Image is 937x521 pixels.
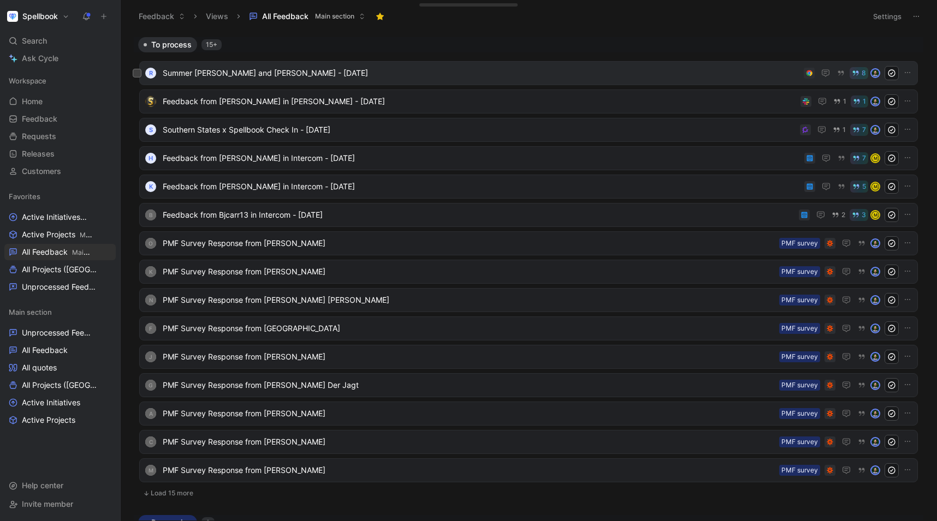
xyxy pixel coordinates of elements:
[22,282,97,293] span: Unprocessed Feedback
[862,183,866,190] span: 5
[4,377,116,393] a: All Projects ([GEOGRAPHIC_DATA])
[4,279,116,295] a: Unprocessed Feedback
[22,264,100,276] span: All Projects ([GEOGRAPHIC_DATA])
[139,175,918,199] a: KFeedback from [PERSON_NAME] in Intercom - [DATE]5M
[22,247,92,258] span: All Feedback
[22,11,58,21] h1: Spellbook
[4,33,116,49] div: Search
[4,325,116,341] a: Unprocessed Feedback
[163,67,799,80] span: Summer [PERSON_NAME] and [PERSON_NAME] - [DATE]
[163,265,775,278] span: PMF Survey Response from [PERSON_NAME]
[163,350,775,363] span: PMF Survey Response from [PERSON_NAME]
[850,152,868,164] button: 7
[163,407,775,420] span: PMF Survey Response from [PERSON_NAME]
[139,430,918,454] a: CPMF Survey Response from [PERSON_NAME]PMF surveyavatar
[4,9,72,24] button: SpellbookSpellbook
[4,412,116,428] a: Active Projects
[22,397,80,408] span: Active Initiatives
[22,34,47,47] span: Search
[871,410,879,417] img: avatar
[850,67,868,79] button: 8
[145,153,156,164] div: H
[871,183,879,190] div: M
[4,496,116,512] div: Invite member
[145,68,156,79] div: R
[781,238,818,249] div: PMF survey
[862,212,866,218] span: 3
[4,360,116,376] a: All quotes
[139,118,918,142] a: SSouthern States x Spellbook Check In - [DATE]17avatar
[201,39,222,50] div: 15+
[139,487,918,500] button: Load 15 more
[145,124,156,135] div: S
[22,481,63,490] span: Help center
[145,465,156,476] div: M
[862,70,866,76] span: 8
[7,11,18,22] img: Spellbook
[781,351,818,362] div: PMF survey
[163,152,800,165] span: Feedback from [PERSON_NAME] in Intercom - [DATE]
[139,402,918,426] a: aPMF Survey Response from [PERSON_NAME]PMF surveyavatar
[4,111,116,127] a: Feedback
[9,307,52,318] span: Main section
[851,95,868,107] button: 1
[145,295,156,306] div: N
[22,96,43,107] span: Home
[4,128,116,145] a: Requests
[139,89,918,113] a: logoFeedback from [PERSON_NAME] in [PERSON_NAME] - [DATE]11avatar
[145,436,156,447] div: C
[871,126,879,134] img: avatar
[871,438,879,446] img: avatar
[871,353,879,361] img: avatar
[139,231,918,255] a: OPMF Survey Response from [PERSON_NAME]PMF surveyavatar
[163,237,775,250] span: PMF Survey Response from [PERSON_NAME]
[4,93,116,110] a: Home
[22,113,57,124] span: Feedback
[163,208,794,221] span: Feedback from Bjcarr13 in Intercom - [DATE]
[850,209,868,221] button: 3
[139,373,918,397] a: GPMF Survey Response from [PERSON_NAME] Der JagtPMF surveyavatar
[22,131,56,142] span: Requests
[9,191,40,202] span: Favorites
[871,325,879,332] img: avatar
[145,209,156,220] div: B
[163,180,800,193] span: Feedback from [PERSON_NAME] in Intercom - [DATE]
[145,266,156,277] div: K
[145,96,156,107] img: logo
[145,351,156,362] div: J
[262,11,309,22] span: All Feedback
[871,211,879,219] div: M
[22,499,73,508] span: Invite member
[163,123,796,136] span: Southern States x Spellbook Check In - [DATE]
[139,288,918,312] a: NPMF Survey Response from [PERSON_NAME] [PERSON_NAME]PMF surveyavatar
[781,380,818,391] div: PMF survey
[22,52,58,65] span: Ask Cycle
[862,127,866,133] span: 7
[871,154,879,162] div: M
[72,248,111,256] span: Main section
[781,323,818,334] div: PMF survey
[868,9,906,24] button: Settings
[4,50,116,67] a: Ask Cycle
[145,238,156,249] div: O
[163,435,775,448] span: PMF Survey Response from [PERSON_NAME]
[139,345,918,369] a: JPMF Survey Response from [PERSON_NAME]PMF surveyavatar
[4,244,116,260] a: All FeedbackMain section
[134,8,190,25] button: Feedback
[22,229,94,241] span: Active Projects
[4,209,116,225] a: Active InitiativesMain section
[22,415,75,426] span: Active Projects
[871,466,879,474] img: avatar
[151,39,192,50] span: To process
[4,163,116,179] a: Customers
[163,379,775,392] span: PMF Survey Response from [PERSON_NAME] Der Jagt
[4,226,116,243] a: Active ProjectsMain section
[139,61,918,85] a: RSummer [PERSON_NAME] and [PERSON_NAME] - [DATE]8avatar
[145,408,156,419] div: a
[850,124,868,136] button: 7
[871,268,879,276] img: avatar
[4,304,116,428] div: Main sectionUnprocessed FeedbackAll FeedbackAll quotesAll Projects ([GEOGRAPHIC_DATA])Active Init...
[145,181,156,192] div: K
[163,464,775,477] span: PMF Survey Response from [PERSON_NAME]
[134,37,923,506] div: To process15+Load 15 more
